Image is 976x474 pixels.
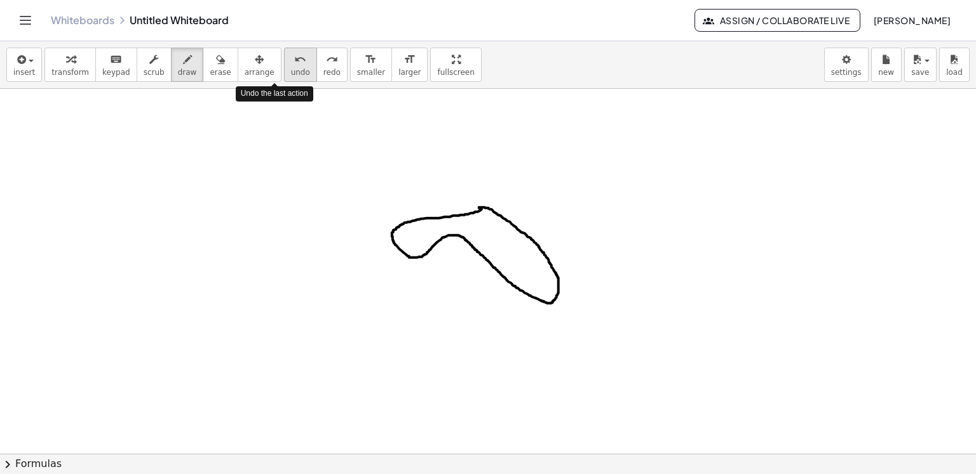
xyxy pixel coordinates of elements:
[357,68,385,77] span: smaller
[946,68,963,77] span: load
[15,10,36,30] button: Toggle navigation
[51,68,89,77] span: transform
[44,48,96,82] button: transform
[873,15,951,26] span: [PERSON_NAME]
[350,48,392,82] button: format_sizesmaller
[939,48,970,82] button: load
[323,68,341,77] span: redo
[6,48,42,82] button: insert
[403,52,416,67] i: format_size
[291,68,310,77] span: undo
[144,68,165,77] span: scrub
[824,48,869,82] button: settings
[831,68,862,77] span: settings
[316,48,348,82] button: redoredo
[904,48,937,82] button: save
[871,48,902,82] button: new
[695,9,860,32] button: Assign / Collaborate Live
[365,52,377,67] i: format_size
[245,68,274,77] span: arrange
[391,48,428,82] button: format_sizelarger
[437,68,474,77] span: fullscreen
[102,68,130,77] span: keypad
[203,48,238,82] button: erase
[705,15,850,26] span: Assign / Collaborate Live
[171,48,204,82] button: draw
[878,68,894,77] span: new
[51,14,114,27] a: Whiteboards
[95,48,137,82] button: keyboardkeypad
[398,68,421,77] span: larger
[326,52,338,67] i: redo
[284,48,317,82] button: undoundo
[430,48,481,82] button: fullscreen
[210,68,231,77] span: erase
[137,48,172,82] button: scrub
[110,52,122,67] i: keyboard
[294,52,306,67] i: undo
[863,9,961,32] button: [PERSON_NAME]
[13,68,35,77] span: insert
[236,86,313,101] div: Undo the last action
[238,48,281,82] button: arrange
[911,68,929,77] span: save
[178,68,197,77] span: draw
